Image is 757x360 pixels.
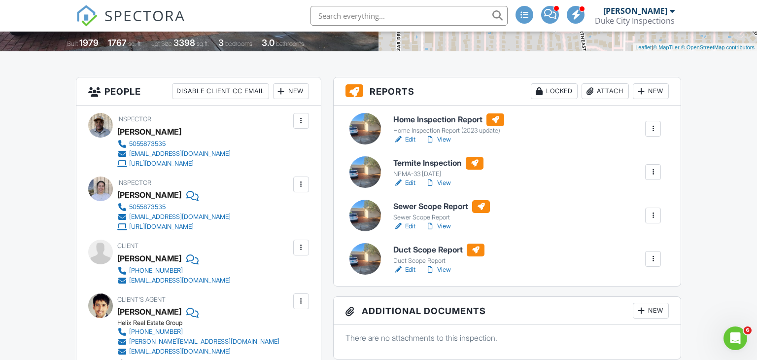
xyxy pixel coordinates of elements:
a: [EMAIL_ADDRESS][DOMAIN_NAME] [117,347,279,357]
div: [EMAIL_ADDRESS][DOMAIN_NAME] [129,277,231,285]
a: Edit [393,265,415,275]
div: [PERSON_NAME] [117,187,181,202]
span: Built [67,40,78,47]
iframe: Intercom live chat [723,326,747,350]
div: 3.0 [262,37,275,48]
input: Search everything... [310,6,508,26]
a: Edit [393,221,415,231]
span: sq. ft. [128,40,142,47]
div: [PHONE_NUMBER] [129,267,183,275]
div: NPMA-33 [DATE] [393,170,483,178]
div: 5055873535 [129,140,166,148]
a: View [425,178,451,188]
img: The Best Home Inspection Software - Spectora [76,5,98,27]
h3: Additional Documents [334,297,681,325]
div: Attach [582,83,629,99]
div: [EMAIL_ADDRESS][DOMAIN_NAME] [129,213,231,221]
span: bathrooms [276,40,304,47]
div: New [273,83,309,99]
h3: People [76,77,321,106]
div: [PERSON_NAME] [117,251,181,266]
h6: Sewer Scope Report [393,200,490,213]
a: [EMAIL_ADDRESS][DOMAIN_NAME] [117,149,231,159]
a: © MapTiler [653,44,680,50]
div: [PERSON_NAME][EMAIL_ADDRESS][DOMAIN_NAME] [129,338,279,346]
div: 3 [218,37,224,48]
div: Locked [531,83,578,99]
span: sq.ft. [197,40,209,47]
a: View [425,221,451,231]
div: [URL][DOMAIN_NAME] [129,223,194,231]
a: Home Inspection Report Home Inspection Report (2023 update) [393,113,504,135]
a: Sewer Scope Report Sewer Scope Report [393,200,490,222]
a: View [425,135,451,144]
div: [PERSON_NAME] [117,124,181,139]
a: [EMAIL_ADDRESS][DOMAIN_NAME] [117,212,231,222]
p: There are no attachments to this inspection. [345,332,669,343]
a: [EMAIL_ADDRESS][DOMAIN_NAME] [117,276,231,286]
div: [URL][DOMAIN_NAME] [129,160,194,168]
a: Termite Inspection NPMA-33 [DATE] [393,157,483,179]
h6: Duct Scope Report [393,244,484,256]
h3: Reports [334,77,681,106]
h6: Termite Inspection [393,157,483,170]
div: 1767 [108,37,127,48]
a: View [425,265,451,275]
a: Leaflet [635,44,652,50]
a: [PHONE_NUMBER] [117,266,231,276]
div: [PERSON_NAME] [117,304,181,319]
span: Inspector [117,179,151,186]
div: Helix Real Estate Group [117,319,287,327]
a: [URL][DOMAIN_NAME] [117,222,231,232]
a: 5055873535 [117,139,231,149]
div: Sewer Scope Report [393,214,490,221]
div: Disable Client CC Email [172,83,269,99]
div: Duke City Inspections [595,16,675,26]
h6: Home Inspection Report [393,113,504,126]
a: Duct Scope Report Duct Scope Report [393,244,484,265]
a: [URL][DOMAIN_NAME] [117,159,231,169]
a: © OpenStreetMap contributors [681,44,755,50]
div: Home Inspection Report (2023 update) [393,127,504,135]
span: Lot Size [151,40,172,47]
a: Edit [393,135,415,144]
div: Duct Scope Report [393,257,484,265]
div: 3398 [173,37,195,48]
div: [EMAIL_ADDRESS][DOMAIN_NAME] [129,348,231,356]
a: Edit [393,178,415,188]
div: [PERSON_NAME] [603,6,667,16]
div: | [633,43,757,52]
div: New [633,303,669,319]
span: Client [117,242,138,250]
div: [PHONE_NUMBER] [129,328,183,336]
span: Inspector [117,115,151,123]
a: [PERSON_NAME][EMAIL_ADDRESS][DOMAIN_NAME] [117,337,279,347]
span: bedrooms [225,40,252,47]
div: 1979 [79,37,99,48]
span: 6 [744,326,752,334]
span: SPECTORA [104,5,185,26]
a: 5055873535 [117,202,231,212]
span: Client's Agent [117,296,166,303]
a: SPECTORA [76,13,185,34]
div: New [633,83,669,99]
div: 5055873535 [129,203,166,211]
div: [EMAIL_ADDRESS][DOMAIN_NAME] [129,150,231,158]
a: [PHONE_NUMBER] [117,327,279,337]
